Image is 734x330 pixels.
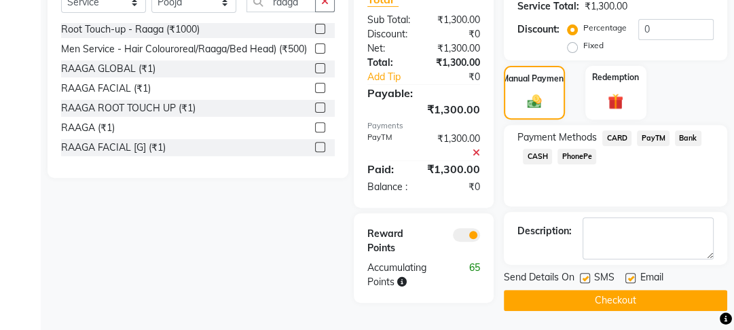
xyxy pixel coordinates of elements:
[424,132,490,160] div: ₹1,300.00
[457,261,490,289] div: 65
[502,73,567,85] label: Manual Payment
[424,56,490,70] div: ₹1,300.00
[357,101,490,117] div: ₹1,300.00
[424,27,490,41] div: ₹0
[357,261,457,289] div: Accumulating Points
[61,81,151,96] div: RAAGA FACIAL (₹1)
[504,270,574,287] span: Send Details On
[417,161,490,177] div: ₹1,300.00
[424,41,490,56] div: ₹1,300.00
[557,149,596,164] span: PhonePe
[517,130,597,145] span: Payment Methods
[583,39,604,52] label: Fixed
[61,121,115,135] div: RAAGA (₹1)
[357,41,424,56] div: Net:
[424,180,490,194] div: ₹0
[357,56,424,70] div: Total:
[592,71,639,84] label: Redemption
[583,22,627,34] label: Percentage
[504,290,727,311] button: Checkout
[357,180,424,194] div: Balance :
[435,70,491,84] div: ₹0
[357,85,490,101] div: Payable:
[594,270,614,287] span: SMS
[517,22,559,37] div: Discount:
[61,101,196,115] div: RAAGA ROOT TOUCH UP (₹1)
[367,120,480,132] div: Payments
[603,92,628,111] img: _gift.svg
[424,13,490,27] div: ₹1,300.00
[357,227,424,255] div: Reward Points
[357,132,424,160] div: PayTM
[523,149,552,164] span: CASH
[637,130,669,146] span: PayTM
[61,22,200,37] div: Root Touch-up - Raaga (₹1000)
[357,161,417,177] div: Paid:
[640,270,663,287] span: Email
[357,13,424,27] div: Sub Total:
[675,130,701,146] span: Bank
[602,130,631,146] span: CARD
[523,93,546,109] img: _cash.svg
[357,70,435,84] a: Add Tip
[61,62,155,76] div: RAAGA GLOBAL (₹1)
[61,42,307,56] div: Men Service - Hair Colouroreal/Raaga/Bed Head) (₹500)
[357,27,424,41] div: Discount:
[61,141,166,155] div: RAAGA FACIAL [G] (₹1)
[517,224,572,238] div: Description:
